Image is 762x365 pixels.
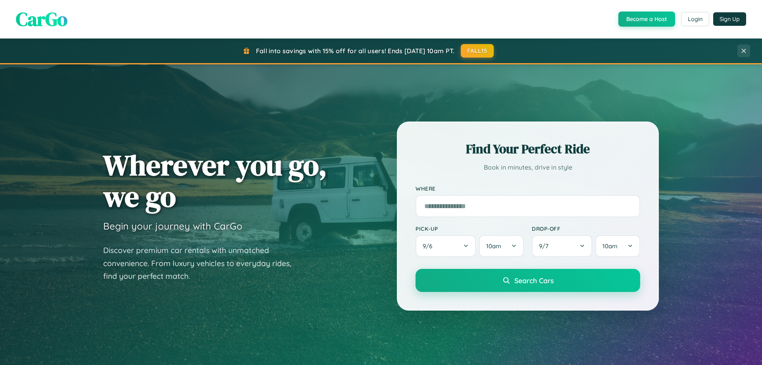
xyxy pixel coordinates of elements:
[514,276,554,285] span: Search Cars
[713,12,746,26] button: Sign Up
[416,162,640,173] p: Book in minutes, drive in style
[618,12,675,27] button: Become a Host
[532,235,592,257] button: 9/7
[103,149,327,212] h1: Wherever you go, we go
[539,242,552,250] span: 9 / 7
[103,244,302,283] p: Discover premium car rentals with unmatched convenience. From luxury vehicles to everyday rides, ...
[595,235,640,257] button: 10am
[486,242,501,250] span: 10am
[256,47,455,55] span: Fall into savings with 15% off for all users! Ends [DATE] 10am PT.
[16,6,67,32] span: CarGo
[532,225,640,232] label: Drop-off
[681,12,709,26] button: Login
[103,220,242,232] h3: Begin your journey with CarGo
[416,269,640,292] button: Search Cars
[416,185,640,192] label: Where
[602,242,618,250] span: 10am
[416,225,524,232] label: Pick-up
[423,242,436,250] span: 9 / 6
[479,235,524,257] button: 10am
[461,44,494,58] button: FALL15
[416,140,640,158] h2: Find Your Perfect Ride
[416,235,476,257] button: 9/6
